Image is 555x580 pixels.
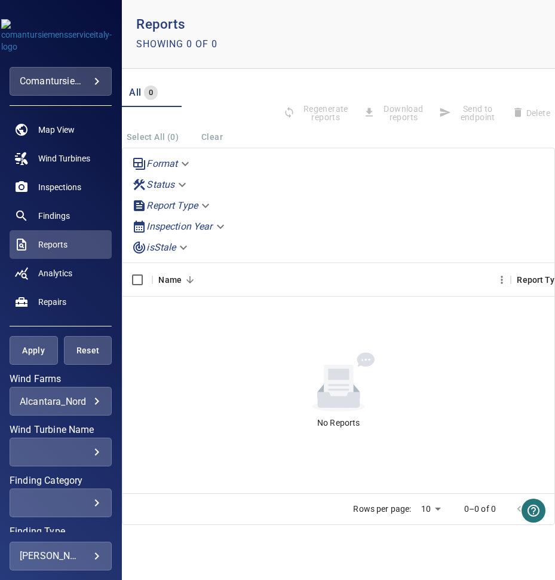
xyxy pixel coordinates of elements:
[10,259,112,288] a: analytics noActive
[127,153,197,174] div: Format
[152,263,511,297] div: Name
[10,115,112,144] a: map noActive
[146,179,174,190] em: Status
[20,396,102,407] div: Alcantara_Nord
[10,67,112,96] div: comantursiemensserviceitaly
[38,296,66,308] span: Repairs
[493,271,511,289] button: Menu
[136,14,217,35] p: Reports
[127,195,217,216] div: Report Type
[146,158,177,169] em: Format
[64,336,112,365] button: Reset
[146,242,176,253] em: isStale
[10,527,112,536] label: Finding Type
[464,503,496,515] p: 0–0 of 0
[10,438,112,466] div: Wind Turbine Name
[38,152,90,164] span: Wind Turbines
[10,387,112,416] div: Wind Farms
[10,144,112,173] a: windturbines noActive
[24,343,43,358] span: Apply
[146,200,198,211] em: Report Type
[20,547,102,566] div: [PERSON_NAME]
[146,221,212,232] em: Inspection Year
[127,174,194,195] div: Status
[144,86,158,100] span: 0
[1,19,121,53] img: comantursiemensserviceitaly-logo
[129,87,141,98] span: All
[10,425,112,435] label: Wind Turbine Name
[10,489,112,517] div: Finding Category
[10,476,112,486] label: Finding Category
[10,288,112,316] a: repairs noActive
[10,173,112,202] a: inspections noActive
[38,181,81,193] span: Inspections
[158,263,182,297] div: Name
[182,271,198,288] button: Sort
[38,267,72,279] span: Analytics
[79,343,97,358] span: Reset
[10,230,112,259] a: reports active
[127,216,231,237] div: Inspection Year
[416,500,445,518] div: 10
[127,237,195,258] div: isStale
[20,72,102,91] div: comantursiemensserviceitaly
[353,503,411,515] p: Rows per page:
[38,239,68,251] span: Reports
[10,202,112,230] a: findings noActive
[508,499,553,518] nav: pagination navigation
[10,336,58,365] button: Apply
[38,124,75,136] span: Map View
[38,210,70,222] span: Findings
[136,37,217,51] p: Showing 0 of 0
[10,374,112,384] label: Wind Farms
[317,417,360,429] div: No Reports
